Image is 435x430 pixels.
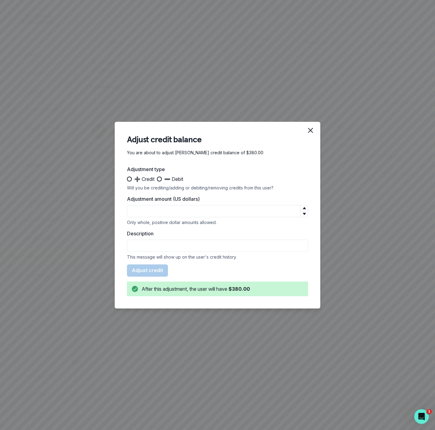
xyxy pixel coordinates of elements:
[127,254,308,260] div: This message will show up on the user's credit history.
[134,175,154,183] span: ➕ Credit
[127,166,304,173] label: Adjustment type
[127,185,308,190] div: Will you be crediting/adding or debiting/removing credits from this user?
[142,285,250,293] div: After this adjustment, the user will have
[127,195,304,203] label: Adjustment amount (US dollars)
[127,150,308,156] p: You are about to adjust [PERSON_NAME] credit balance of $380.00
[229,286,250,292] b: $380.00
[414,409,429,424] iframe: Intercom live chat
[127,230,304,237] label: Description
[164,175,183,183] span: ➖ Debit
[427,409,432,414] span: 1
[127,264,168,277] button: Adjust credit
[127,134,308,145] header: Adjust credit balance
[127,220,308,225] div: Only whole, positive dollar amounts allowed.
[304,124,317,136] button: Close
